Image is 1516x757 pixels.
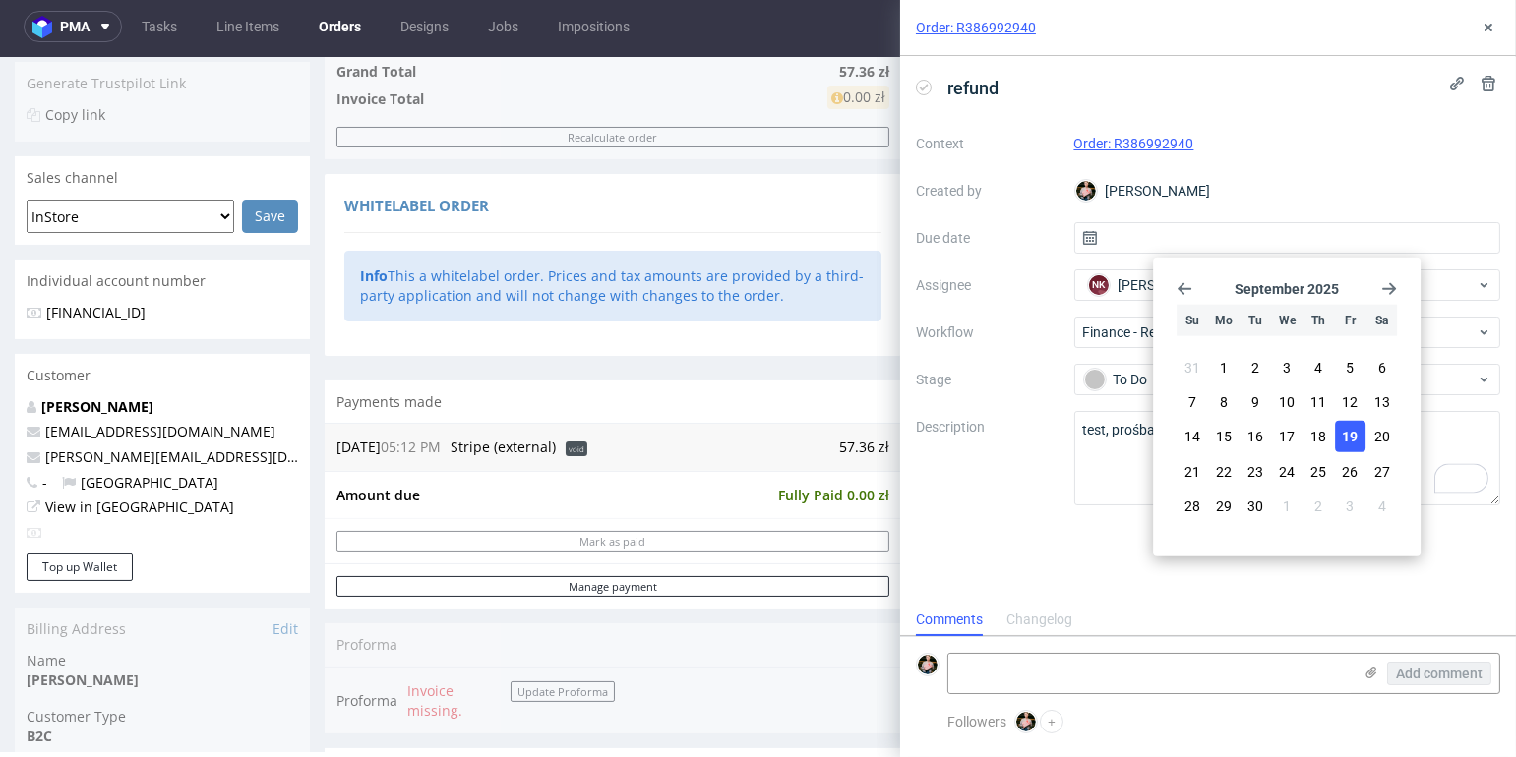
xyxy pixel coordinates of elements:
[15,296,310,339] div: Customer
[1074,411,1501,505] textarea: To enrich screen reader interactions, please activate Accessibility in Grammarly extension settings
[1343,392,1359,412] span: 12
[1279,427,1295,446] span: 17
[1241,490,1271,521] button: Tue Sep 30 2025
[1084,369,1476,390] div: To Do
[451,379,556,398] span: PVY25USR
[1272,455,1303,487] button: Wed Sep 24 2025
[972,356,1012,379] div: refund
[916,179,1059,203] label: Created by
[916,226,1059,250] label: Due date
[1310,427,1326,446] span: 18
[1366,490,1397,521] button: Sat Oct 04 2025
[307,11,373,42] a: Orders
[1208,305,1239,336] div: Mo
[1089,275,1109,295] figcaption: NK
[1283,495,1291,515] span: 1
[1247,427,1263,446] span: 16
[916,320,1059,344] label: Workflow
[1310,461,1326,481] span: 25
[1335,386,1365,418] button: Fri Sep 12 2025
[1304,386,1334,418] button: Thu Sep 11 2025
[1241,386,1271,418] button: Tue Sep 09 2025
[130,11,189,42] a: Tasks
[24,11,122,42] button: pma
[1184,461,1200,481] span: 21
[41,339,153,358] a: [PERSON_NAME]
[1343,461,1359,481] span: 26
[389,11,460,42] a: Designs
[1208,455,1239,487] button: Mon Sep 22 2025
[336,518,889,539] a: Manage payment
[1119,275,1224,295] span: [PERSON_NAME]
[937,231,960,255] img: mini_magick20230110-143-1u6khm2.jpg
[62,415,218,434] span: [GEOGRAPHIC_DATA]
[1304,421,1334,452] button: Thu Sep 18 2025
[1272,490,1303,521] button: Wed Oct 01 2025
[1314,495,1322,515] span: 2
[1283,358,1291,378] span: 3
[205,11,291,42] a: Line Items
[1335,352,1365,383] button: Fri Sep 05 2025
[1074,136,1194,151] a: Order: R386992940
[1272,305,1303,336] div: We
[1335,455,1365,487] button: Fri Sep 26 2025
[1272,421,1303,452] button: Wed Sep 17 2025
[1366,455,1397,487] button: Sat Sep 27 2025
[1184,427,1200,446] span: 14
[1216,495,1232,515] span: 29
[1241,455,1271,487] button: Tue Sep 23 2025
[32,16,60,38] img: logo
[1241,352,1271,383] button: Tue Sep 02 2025
[1272,352,1303,383] button: Wed Sep 03 2025
[1366,386,1397,418] button: Sat Sep 13 2025
[1241,421,1271,452] button: Tue Sep 16 2025
[1347,358,1355,378] span: 5
[1343,427,1359,446] span: 19
[45,439,234,458] a: View in [GEOGRAPHIC_DATA]
[916,605,983,636] div: Comments
[1177,421,1207,452] button: Sun Sep 14 2025
[778,428,889,446] span: Fully Paid 0.00 zł
[1076,181,1096,201] img: Marta Tomaszewska
[1374,392,1390,412] span: 13
[916,132,1059,155] label: Context
[27,415,47,434] span: -
[1374,461,1390,481] span: 27
[1272,386,1303,418] button: Wed Sep 10 2025
[344,138,489,157] span: Whitelabel order
[1366,421,1397,452] button: Sat Sep 20 2025
[360,208,388,227] strong: Info
[1366,305,1397,336] div: Sa
[566,383,587,398] span: void
[336,378,446,401] td: [DATE]
[1083,322,1477,342] span: Finance - Refunds - Stripe
[1304,352,1334,383] button: Thu Sep 04 2025
[1247,495,1263,515] span: 30
[546,11,641,42] a: Impositions
[940,400,1486,432] input: Type to create new task
[1184,495,1200,515] span: 28
[937,317,973,336] span: Tasks
[1251,392,1259,412] span: 9
[1220,358,1228,378] span: 1
[916,368,1059,391] label: Stage
[1310,392,1326,412] span: 11
[1304,490,1334,521] button: Thu Oct 02 2025
[1208,421,1239,452] button: Mon Sep 15 2025
[916,18,1036,37] a: Order: R386992940
[1279,392,1295,412] span: 10
[947,714,1006,729] span: Followers
[1177,281,1192,297] span: Go back 1 month
[336,426,773,449] td: Amount due
[15,202,310,245] div: Individual account number
[1177,281,1397,297] section: September 2025
[1374,427,1390,446] span: 20
[344,193,881,262] div: This a whitelabel order. Prices and tax amounts are provided by a third-party application and wil...
[1241,305,1271,336] div: Tu
[1177,305,1207,336] div: Su
[1208,352,1239,383] button: Mon Sep 01 2025
[1381,281,1397,297] span: Go forward 1 month
[916,415,1059,501] label: Description
[27,245,146,263] span: [FINANCIAL_ID]
[1188,392,1196,412] span: 7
